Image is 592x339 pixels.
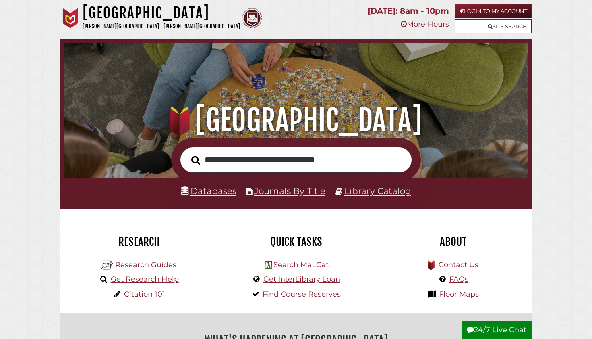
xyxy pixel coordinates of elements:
[83,22,240,31] p: [PERSON_NAME][GEOGRAPHIC_DATA] | [PERSON_NAME][GEOGRAPHIC_DATA]
[242,8,262,28] img: Calvin Theological Seminary
[401,20,449,29] a: More Hours
[101,259,113,271] img: Hekman Library Logo
[455,4,532,18] a: Login to My Account
[187,153,204,167] button: Search
[263,275,340,284] a: Get InterLibrary Loan
[455,19,532,33] a: Site Search
[381,235,526,249] h2: About
[344,186,411,196] a: Library Catalog
[66,235,211,249] h2: Research
[439,290,479,299] a: Floor Maps
[224,235,368,249] h2: Quick Tasks
[265,261,272,269] img: Hekman Library Logo
[73,103,519,138] h1: [GEOGRAPHIC_DATA]
[273,260,329,269] a: Search MeLCat
[83,4,240,22] h1: [GEOGRAPHIC_DATA]
[181,186,236,196] a: Databases
[254,186,325,196] a: Journals By Title
[191,155,200,165] i: Search
[439,260,478,269] a: Contact Us
[368,4,449,18] p: [DATE]: 8am - 10pm
[449,275,468,284] a: FAQs
[263,290,341,299] a: Find Course Reserves
[124,290,165,299] a: Citation 101
[60,8,81,28] img: Calvin University
[111,275,179,284] a: Get Research Help
[115,260,176,269] a: Research Guides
